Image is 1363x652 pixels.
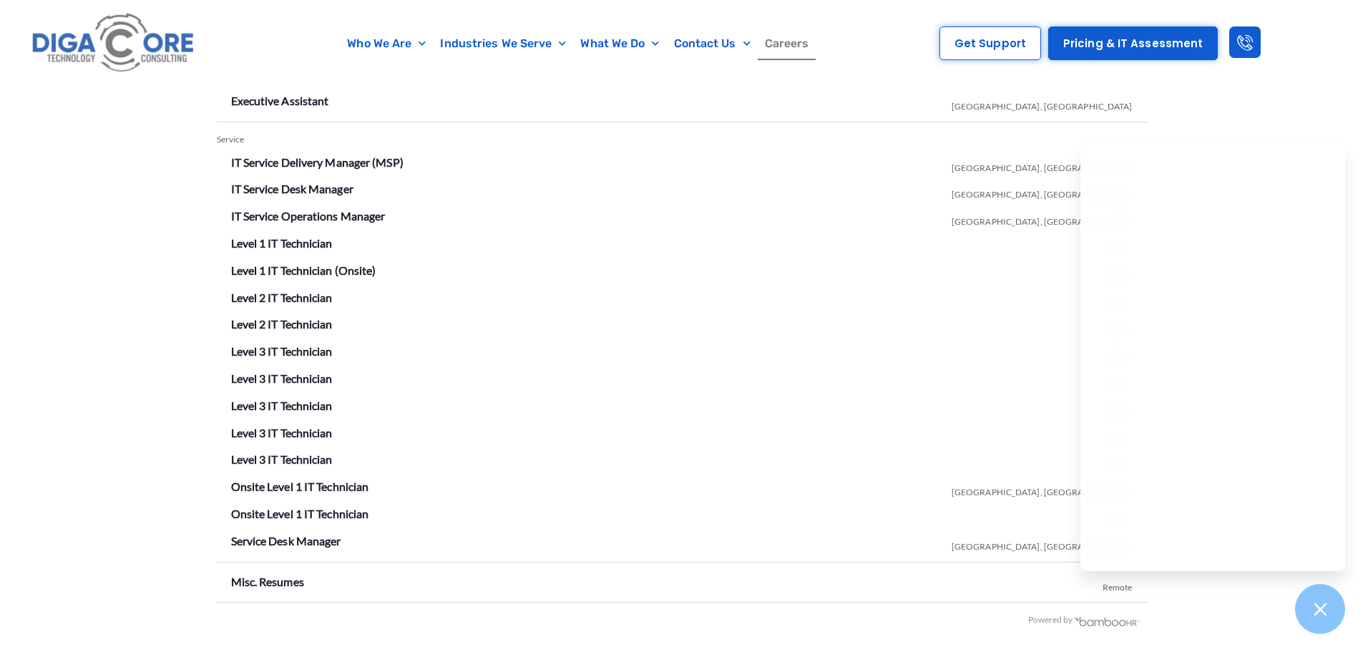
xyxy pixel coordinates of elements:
span: Remote [1103,571,1133,598]
a: IT Service Delivery Manager (MSP) [231,155,404,169]
span: [GEOGRAPHIC_DATA], [GEOGRAPHIC_DATA] [952,178,1133,205]
a: Level 3 IT Technician [231,452,333,466]
div: Powered by [217,610,1140,631]
a: Onsite Level 1 IT Technician [231,507,369,520]
img: BambooHR - HR software [1073,615,1140,626]
a: What We Do [573,27,666,60]
a: Industries We Serve [433,27,573,60]
iframe: Chatgenie Messenger [1080,142,1345,571]
a: Executive Assistant [231,94,329,107]
a: Level 2 IT Technician [231,291,333,304]
span: [GEOGRAPHIC_DATA], [GEOGRAPHIC_DATA] [952,205,1133,233]
a: Pricing & IT Assessment [1048,26,1218,60]
a: Level 1 IT Technician [231,236,333,250]
img: Digacore logo 1 [28,7,200,79]
span: [GEOGRAPHIC_DATA], [GEOGRAPHIC_DATA] [952,530,1133,558]
a: Level 3 IT Technician [231,426,333,439]
a: Level 3 IT Technician [231,399,333,412]
a: Level 3 IT Technician [231,371,333,385]
a: Who We Are [340,27,433,60]
span: [GEOGRAPHIC_DATA], [GEOGRAPHIC_DATA] [952,152,1133,179]
span: [GEOGRAPHIC_DATA], [GEOGRAPHIC_DATA] [952,90,1133,117]
a: Onsite Level 1 IT Technician [231,480,369,493]
a: Level 3 IT Technician [231,344,333,358]
a: Service Desk Manager [231,534,341,548]
nav: Menu [268,27,889,60]
a: IT Service Desk Manager [231,182,353,195]
span: Pricing & IT Assessment [1063,38,1203,49]
a: Level 2 IT Technician [231,317,333,331]
div: Service [217,130,1147,150]
a: Get Support [939,26,1041,60]
a: Level 1 IT Technician (Onsite) [231,263,376,277]
a: Careers [758,27,816,60]
span: Get Support [954,38,1026,49]
a: IT Service Operations Manager [231,209,386,223]
a: Contact Us [667,27,758,60]
span: [GEOGRAPHIC_DATA], [GEOGRAPHIC_DATA] [952,476,1133,503]
a: Misc. Resumes [231,575,304,588]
